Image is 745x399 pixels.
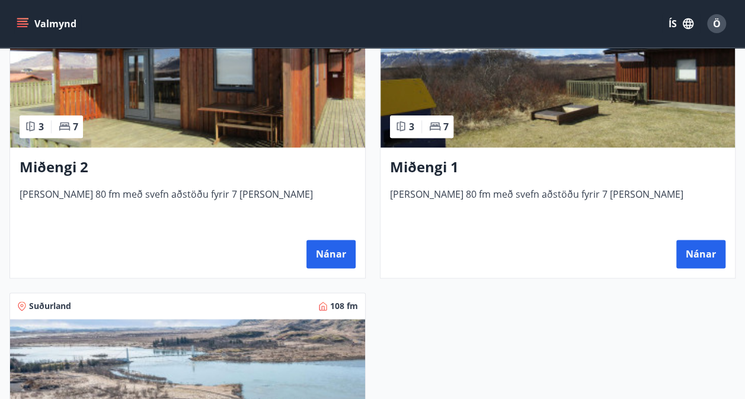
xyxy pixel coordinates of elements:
[20,188,356,227] span: [PERSON_NAME] 80 fm með svefn aðstöðu fyrir 7 [PERSON_NAME]
[443,120,449,133] span: 7
[330,300,358,312] span: 108 fm
[73,120,78,133] span: 7
[390,188,726,227] span: [PERSON_NAME] 80 fm með svefn aðstöðu fyrir 7 [PERSON_NAME]
[20,157,356,178] h3: Miðengi 2
[306,240,356,268] button: Nánar
[702,9,731,38] button: Ö
[713,17,721,30] span: Ö
[676,240,725,268] button: Nánar
[409,120,414,133] span: 3
[14,13,81,34] button: menu
[662,13,700,34] button: ÍS
[29,300,71,312] span: Suðurland
[39,120,44,133] span: 3
[390,157,726,178] h3: Miðengi 1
